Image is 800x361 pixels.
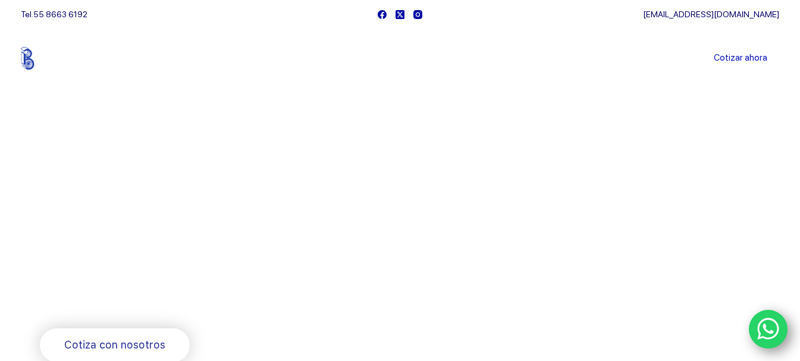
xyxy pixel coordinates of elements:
[64,337,165,354] span: Cotiza con nosotros
[40,177,192,192] span: Bienvenido a Balerytodo®
[378,10,387,19] a: Facebook
[396,10,404,19] a: X (Twitter)
[749,310,788,349] a: WhatsApp
[260,29,540,88] nav: Menu Principal
[21,10,87,19] span: Tel.
[702,46,779,70] a: Cotizar ahora
[33,10,87,19] a: 55 8663 6192
[40,297,275,312] span: Rodamientos y refacciones industriales
[643,10,779,19] a: [EMAIL_ADDRESS][DOMAIN_NAME]
[413,10,422,19] a: Instagram
[40,203,381,285] span: Somos los doctores de la industria
[21,47,95,70] img: Balerytodo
